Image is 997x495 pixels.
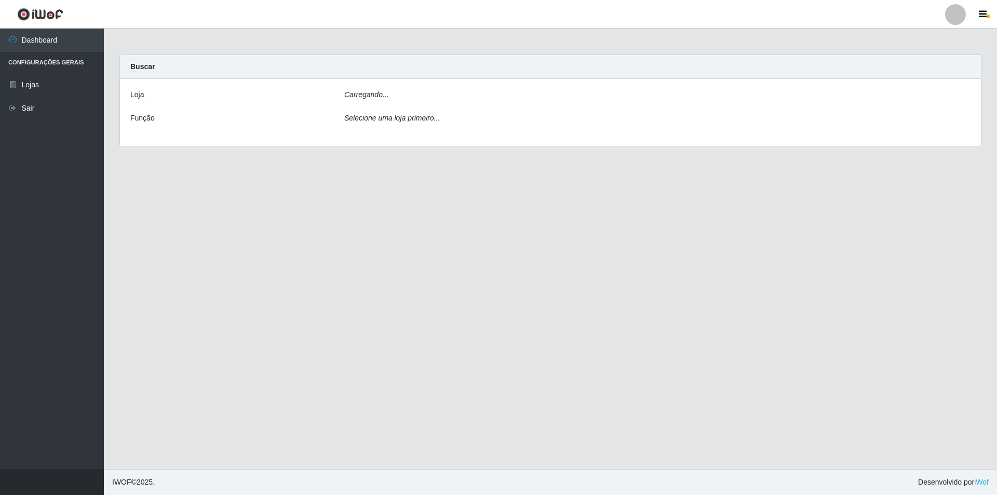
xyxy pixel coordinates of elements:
img: CoreUI Logo [17,8,63,21]
a: iWof [974,478,989,486]
label: Função [130,113,155,124]
i: Selecione uma loja primeiro... [344,114,440,122]
span: © 2025 . [112,477,155,488]
span: IWOF [112,478,131,486]
strong: Buscar [130,62,155,71]
span: Desenvolvido por [918,477,989,488]
label: Loja [130,89,144,100]
i: Carregando... [344,90,389,99]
